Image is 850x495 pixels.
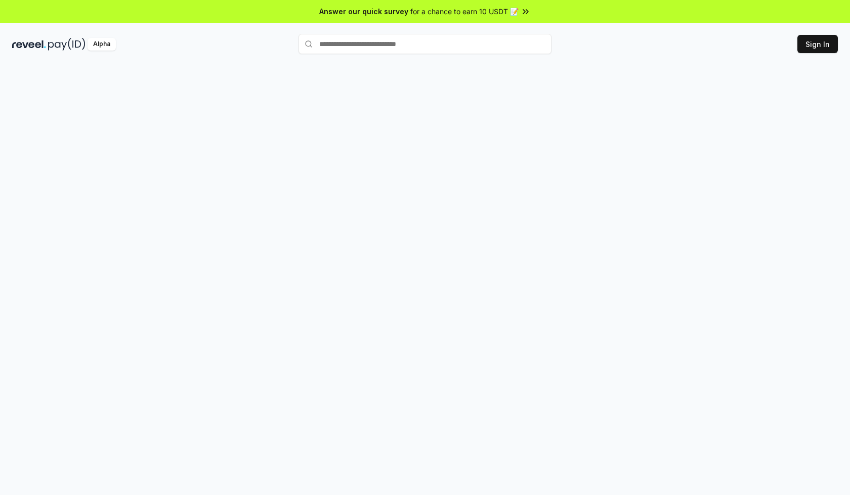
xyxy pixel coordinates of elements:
[12,38,46,51] img: reveel_dark
[410,6,519,17] span: for a chance to earn 10 USDT 📝
[319,6,408,17] span: Answer our quick survey
[797,35,838,53] button: Sign In
[88,38,116,51] div: Alpha
[48,38,86,51] img: pay_id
